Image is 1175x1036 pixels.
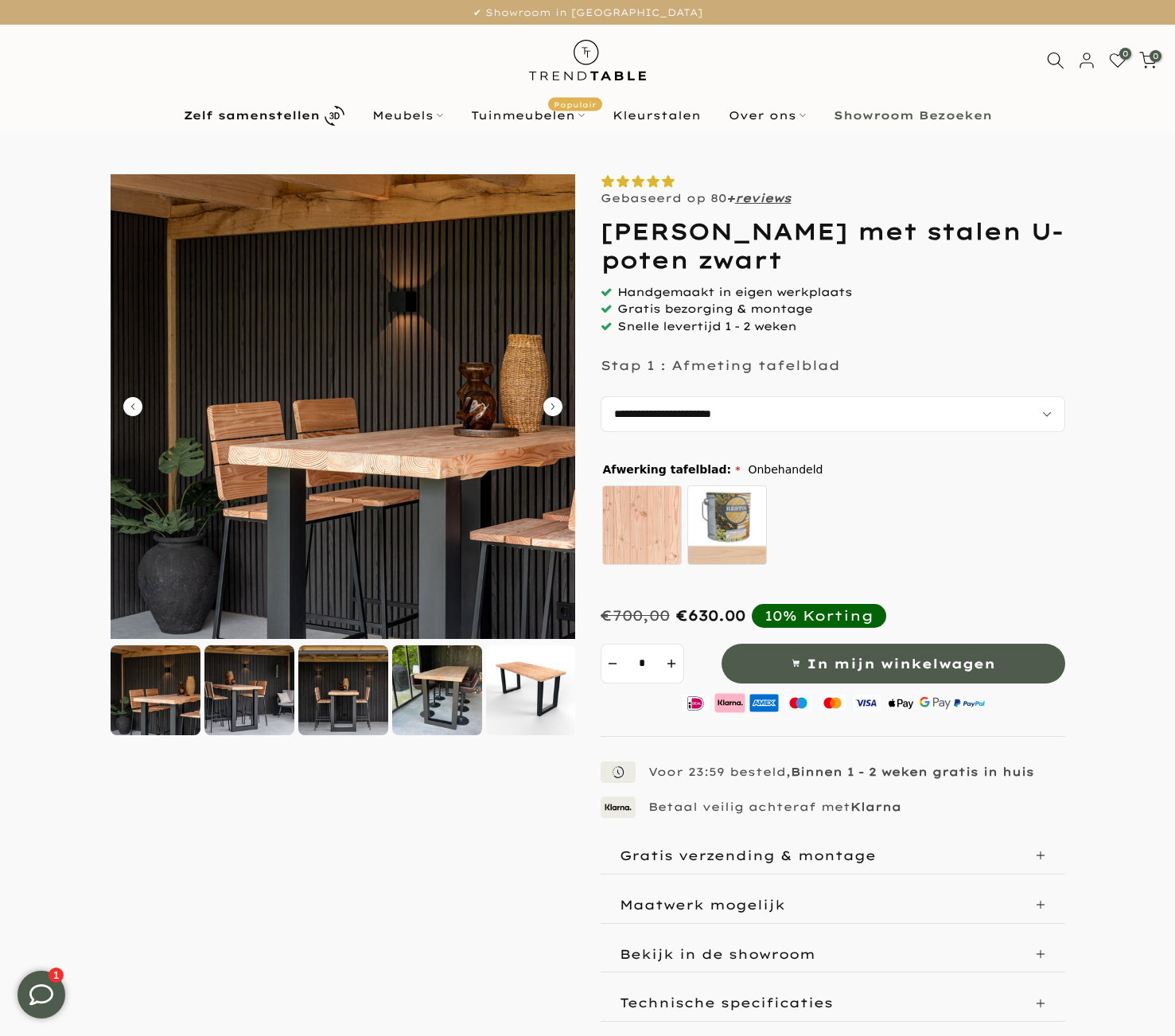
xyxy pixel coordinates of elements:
img: Rechthoekige douglas houten bartafel - stalen U-poten zwart [486,645,576,735]
p: Technische specificaties [620,995,833,1011]
a: Meubels [358,106,457,125]
p: Gebaseerd op 80 [601,191,792,205]
span: Afwerking tafelblad: [603,464,741,475]
img: Douglas bartafel met stalen U-poten zwart gepoedercoat [392,645,482,735]
img: Douglas bartafel met stalen U-poten zwart [298,645,388,735]
strong: Klarna [850,800,901,814]
b: Zelf samenstellen [184,110,320,121]
img: Douglas bartafel met stalen U-poten zwart [111,174,575,639]
p: Gratis verzending & montage [620,847,876,863]
p: ✔ Showroom in [GEOGRAPHIC_DATA] [20,4,1155,21]
button: increment [660,644,684,684]
a: Over ons [714,106,819,125]
span: Onbehandeld [748,460,823,480]
strong: Binnen 1 - 2 weken gratis in huis [791,765,1034,779]
span: €630.00 [676,606,745,625]
p: Bekijk in de showroom [620,946,815,962]
div: 10% Korting [765,607,873,625]
span: Gratis bezorging & montage [617,302,812,316]
button: In mijn winkelwagen [722,644,1065,684]
a: 0 [1139,52,1157,69]
img: Douglas bartafel met stalen U-poten zwart [111,645,200,735]
img: trend-table [518,25,657,95]
span: 0 [1119,48,1131,60]
img: Douglas bartafel met stalen U-poten zwart [204,645,294,735]
p: Betaal veilig achteraf met [648,800,901,814]
p: Stap 1 : Afmeting tafelblad [601,357,840,373]
button: decrement [601,644,624,684]
a: TuinmeubelenPopulair [457,106,598,125]
input: Quantity [624,644,660,684]
select: autocomplete="off" [601,396,1065,432]
span: Snelle levertijd 1 - 2 weken [617,319,796,333]
span: 0 [1150,50,1161,62]
a: 0 [1109,52,1126,69]
p: Maatwerk mogelijk [620,897,785,913]
a: Showroom Bezoeken [819,106,1006,125]
p: Voor 23:59 besteld, [648,765,1034,779]
a: Kleurstalen [598,106,714,125]
a: reviews [735,191,792,205]
span: Handgemaakt in eigen werkplaats [617,285,852,299]
h1: [PERSON_NAME] met stalen U-poten zwart [601,217,1065,275]
button: Carousel Back Arrow [123,397,142,416]
div: €700,00 [601,606,670,625]
b: Showroom Bezoeken [834,110,992,121]
span: Populair [548,98,602,111]
button: Carousel Next Arrow [543,397,562,416]
a: Zelf samenstellen [169,102,358,130]
span: In mijn winkelwagen [807,652,995,676]
strong: + [726,191,735,205]
iframe: toggle-frame [2,955,81,1034]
